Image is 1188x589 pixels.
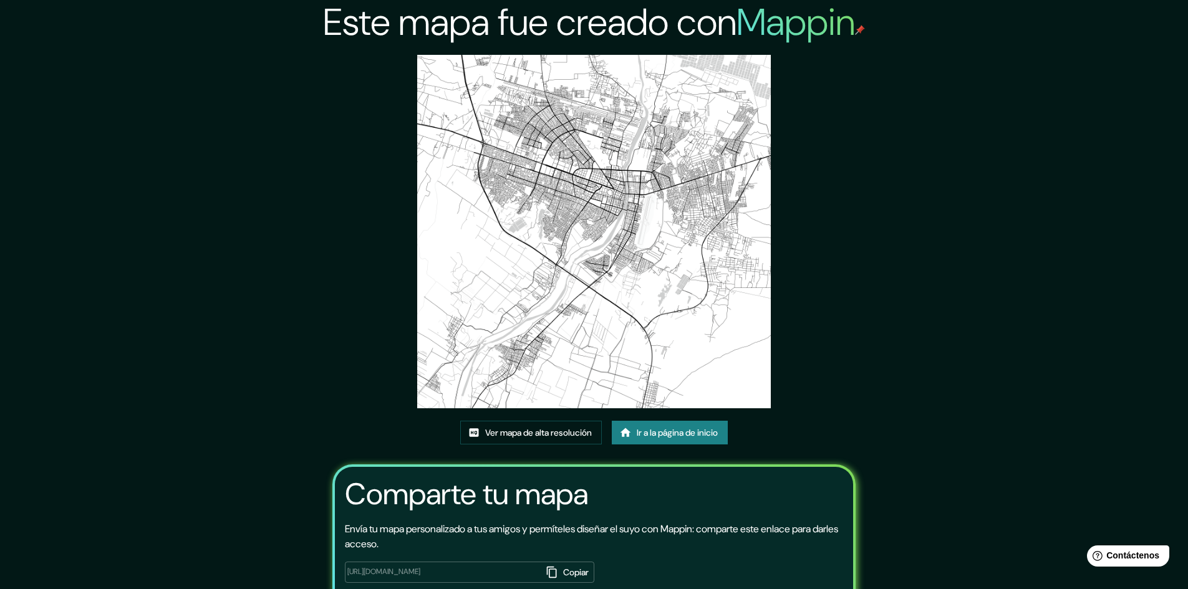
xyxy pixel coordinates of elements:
[855,25,865,35] img: pin de mapeo
[637,427,718,438] font: Ir a la página de inicio
[563,567,589,578] font: Copiar
[543,562,594,583] button: Copiar
[485,427,592,438] font: Ver mapa de alta resolución
[345,474,588,514] font: Comparte tu mapa
[612,421,728,444] a: Ir a la página de inicio
[417,55,771,408] img: created-map
[345,522,838,550] font: Envía tu mapa personalizado a tus amigos y permíteles diseñar el suyo con Mappin: comparte este e...
[1077,540,1174,575] iframe: Lanzador de widgets de ayuda
[460,421,602,444] a: Ver mapa de alta resolución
